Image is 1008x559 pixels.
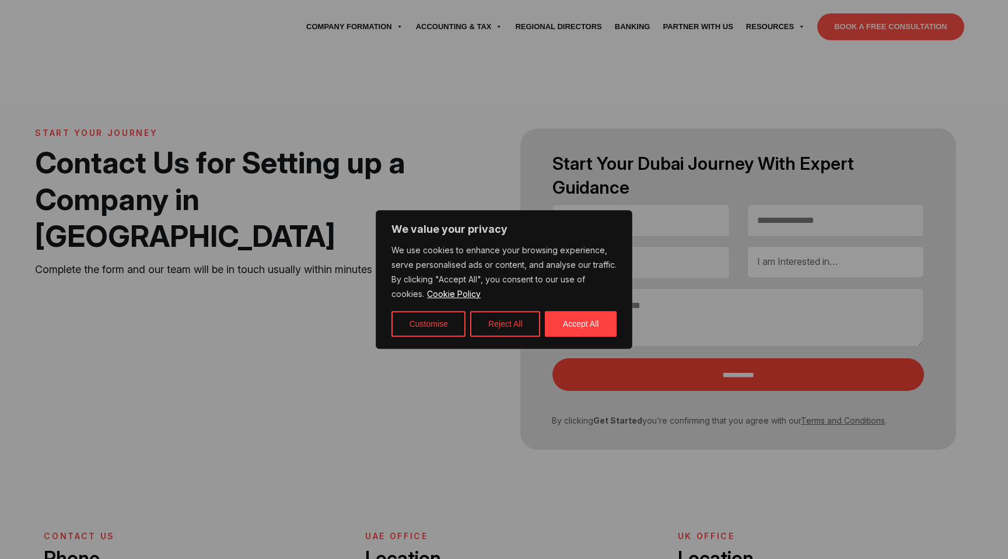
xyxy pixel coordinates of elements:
[545,311,617,337] button: Accept All
[470,311,540,337] button: Reject All
[391,311,466,337] button: Customise
[376,210,632,349] div: We value your privacy
[426,288,481,299] a: Cookie Policy
[391,243,617,302] p: We use cookies to enhance your browsing experience, serve personalised ads or content, and analys...
[391,222,617,236] p: We value your privacy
